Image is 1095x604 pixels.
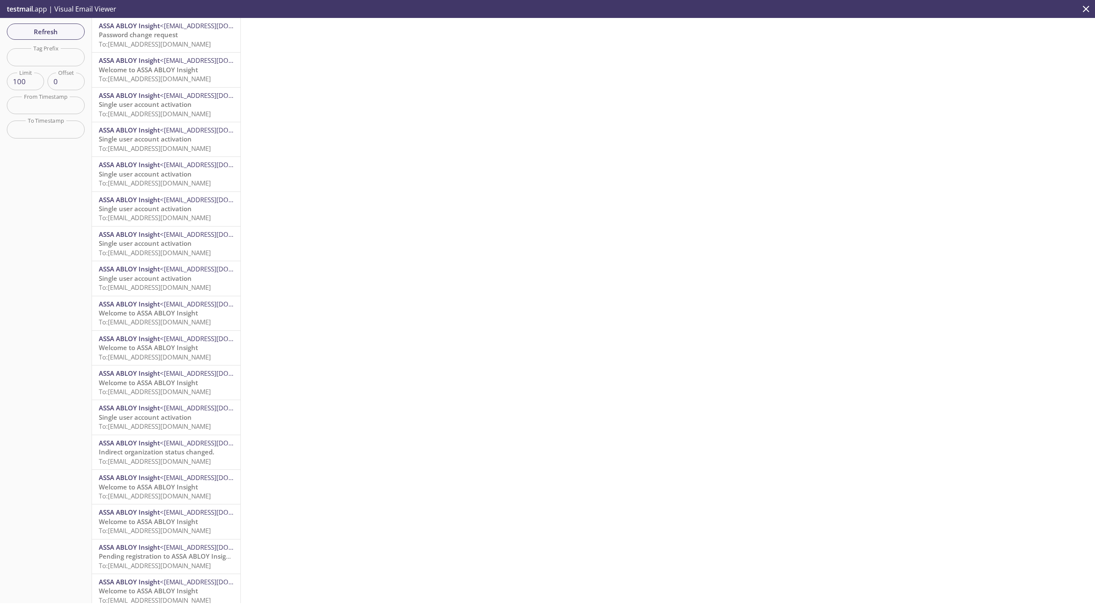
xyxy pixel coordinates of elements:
[160,91,271,100] span: <[EMAIL_ADDRESS][DOMAIN_NAME]>
[99,448,214,456] span: Indirect organization status changed.
[99,309,198,317] span: Welcome to ASSA ABLOY Insight
[99,30,178,39] span: Password change request
[160,21,271,30] span: <[EMAIL_ADDRESS][DOMAIN_NAME]>
[99,552,265,560] span: Pending registration to ASSA ABLOY Insight reminder!
[99,561,211,570] span: To: [EMAIL_ADDRESS][DOMAIN_NAME]
[92,296,240,330] div: ASSA ABLOY Insight<[EMAIL_ADDRESS][DOMAIN_NAME]>Welcome to ASSA ABLOY InsightTo:[EMAIL_ADDRESS][D...
[160,473,271,482] span: <[EMAIL_ADDRESS][DOMAIN_NAME]>
[160,334,271,343] span: <[EMAIL_ADDRESS][DOMAIN_NAME]>
[99,100,192,109] span: Single user account activation
[92,122,240,156] div: ASSA ABLOY Insight<[EMAIL_ADDRESS][DOMAIN_NAME]>Single user account activationTo:[EMAIL_ADDRESS][...
[99,492,211,500] span: To: [EMAIL_ADDRESS][DOMAIN_NAME]
[160,126,271,134] span: <[EMAIL_ADDRESS][DOMAIN_NAME]>
[92,504,240,539] div: ASSA ABLOY Insight<[EMAIL_ADDRESS][DOMAIN_NAME]>Welcome to ASSA ABLOY InsightTo:[EMAIL_ADDRESS][D...
[99,577,160,586] span: ASSA ABLOY Insight
[99,213,211,222] span: To: [EMAIL_ADDRESS][DOMAIN_NAME]
[99,126,160,134] span: ASSA ABLOY Insight
[99,248,211,257] span: To: [EMAIL_ADDRESS][DOMAIN_NAME]
[99,195,160,204] span: ASSA ABLOY Insight
[99,300,160,308] span: ASSA ABLOY Insight
[160,577,271,586] span: <[EMAIL_ADDRESS][DOMAIN_NAME]>
[92,261,240,295] div: ASSA ABLOY Insight<[EMAIL_ADDRESS][DOMAIN_NAME]>Single user account activationTo:[EMAIL_ADDRESS][...
[99,369,160,377] span: ASSA ABLOY Insight
[99,318,211,326] span: To: [EMAIL_ADDRESS][DOMAIN_NAME]
[99,65,198,74] span: Welcome to ASSA ABLOY Insight
[99,56,160,65] span: ASSA ABLOY Insight
[99,74,211,83] span: To: [EMAIL_ADDRESS][DOMAIN_NAME]
[99,179,211,187] span: To: [EMAIL_ADDRESS][DOMAIN_NAME]
[99,517,198,526] span: Welcome to ASSA ABLOY Insight
[99,160,160,169] span: ASSA ABLOY Insight
[7,24,85,40] button: Refresh
[160,404,271,412] span: <[EMAIL_ADDRESS][DOMAIN_NAME]>
[99,439,160,447] span: ASSA ABLOY Insight
[99,483,198,491] span: Welcome to ASSA ABLOY Insight
[160,439,271,447] span: <[EMAIL_ADDRESS][DOMAIN_NAME]>
[160,160,271,169] span: <[EMAIL_ADDRESS][DOMAIN_NAME]>
[92,435,240,469] div: ASSA ABLOY Insight<[EMAIL_ADDRESS][DOMAIN_NAME]>Indirect organization status changed.To:[EMAIL_AD...
[99,239,192,247] span: Single user account activation
[92,400,240,434] div: ASSA ABLOY Insight<[EMAIL_ADDRESS][DOMAIN_NAME]>Single user account activationTo:[EMAIL_ADDRESS][...
[99,21,160,30] span: ASSA ABLOY Insight
[92,539,240,574] div: ASSA ABLOY Insight<[EMAIL_ADDRESS][DOMAIN_NAME]>Pending registration to ASSA ABLOY Insight remind...
[99,586,198,595] span: Welcome to ASSA ABLOY Insight
[92,365,240,400] div: ASSA ABLOY Insight<[EMAIL_ADDRESS][DOMAIN_NAME]>Welcome to ASSA ABLOY InsightTo:[EMAIL_ADDRESS][D...
[99,343,198,352] span: Welcome to ASSA ABLOY Insight
[99,543,160,551] span: ASSA ABLOY Insight
[99,378,198,387] span: Welcome to ASSA ABLOY Insight
[160,195,271,204] span: <[EMAIL_ADDRESS][DOMAIN_NAME]>
[99,40,211,48] span: To: [EMAIL_ADDRESS][DOMAIN_NAME]
[99,387,211,396] span: To: [EMAIL_ADDRESS][DOMAIN_NAME]
[99,274,192,283] span: Single user account activation
[99,265,160,273] span: ASSA ABLOY Insight
[99,170,192,178] span: Single user account activation
[160,543,271,551] span: <[EMAIL_ADDRESS][DOMAIN_NAME]>
[99,91,160,100] span: ASSA ABLOY Insight
[92,53,240,87] div: ASSA ABLOY Insight<[EMAIL_ADDRESS][DOMAIN_NAME]>Welcome to ASSA ABLOY InsightTo:[EMAIL_ADDRESS][D...
[92,470,240,504] div: ASSA ABLOY Insight<[EMAIL_ADDRESS][DOMAIN_NAME]>Welcome to ASSA ABLOY InsightTo:[EMAIL_ADDRESS][D...
[160,56,271,65] span: <[EMAIL_ADDRESS][DOMAIN_NAME]>
[92,331,240,365] div: ASSA ABLOY Insight<[EMAIL_ADDRESS][DOMAIN_NAME]>Welcome to ASSA ABLOY InsightTo:[EMAIL_ADDRESS][D...
[99,508,160,516] span: ASSA ABLOY Insight
[160,369,271,377] span: <[EMAIL_ADDRESS][DOMAIN_NAME]>
[99,473,160,482] span: ASSA ABLOY Insight
[99,353,211,361] span: To: [EMAIL_ADDRESS][DOMAIN_NAME]
[160,265,271,273] span: <[EMAIL_ADDRESS][DOMAIN_NAME]>
[99,204,192,213] span: Single user account activation
[99,135,192,143] span: Single user account activation
[92,227,240,261] div: ASSA ABLOY Insight<[EMAIL_ADDRESS][DOMAIN_NAME]>Single user account activationTo:[EMAIL_ADDRESS][...
[99,457,211,466] span: To: [EMAIL_ADDRESS][DOMAIN_NAME]
[99,334,160,343] span: ASSA ABLOY Insight
[160,508,271,516] span: <[EMAIL_ADDRESS][DOMAIN_NAME]>
[7,4,33,14] span: testmail
[14,26,78,37] span: Refresh
[99,144,211,153] span: To: [EMAIL_ADDRESS][DOMAIN_NAME]
[92,88,240,122] div: ASSA ABLOY Insight<[EMAIL_ADDRESS][DOMAIN_NAME]>Single user account activationTo:[EMAIL_ADDRESS][...
[99,283,211,292] span: To: [EMAIL_ADDRESS][DOMAIN_NAME]
[92,192,240,226] div: ASSA ABLOY Insight<[EMAIL_ADDRESS][DOMAIN_NAME]>Single user account activationTo:[EMAIL_ADDRESS][...
[160,300,271,308] span: <[EMAIL_ADDRESS][DOMAIN_NAME]>
[99,422,211,430] span: To: [EMAIL_ADDRESS][DOMAIN_NAME]
[160,230,271,239] span: <[EMAIL_ADDRESS][DOMAIN_NAME]>
[99,109,211,118] span: To: [EMAIL_ADDRESS][DOMAIN_NAME]
[92,18,240,52] div: ASSA ABLOY Insight<[EMAIL_ADDRESS][DOMAIN_NAME]>Password change requestTo:[EMAIL_ADDRESS][DOMAIN_...
[99,230,160,239] span: ASSA ABLOY Insight
[99,404,160,412] span: ASSA ABLOY Insight
[92,157,240,191] div: ASSA ABLOY Insight<[EMAIL_ADDRESS][DOMAIN_NAME]>Single user account activationTo:[EMAIL_ADDRESS][...
[99,413,192,421] span: Single user account activation
[99,526,211,535] span: To: [EMAIL_ADDRESS][DOMAIN_NAME]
